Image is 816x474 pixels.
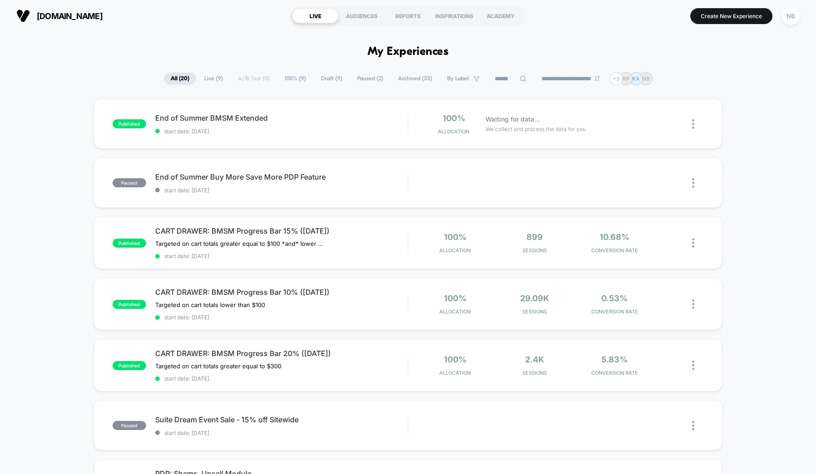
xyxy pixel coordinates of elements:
span: Waiting for data... [486,114,540,124]
span: Suite Dream Event Sale - 15% off Sitewide [155,415,408,424]
span: paused [113,178,146,187]
span: 100% [444,232,467,242]
img: close [692,119,694,129]
span: Targeted on cart totals greater equal to $300 [155,362,281,370]
div: ACADEMY [477,9,524,23]
span: End of Summer Buy More Save More PDP Feature [155,172,408,181]
span: published [113,300,146,309]
img: close [692,299,694,309]
span: published [113,119,146,128]
span: CART DRAWER: BMSM Progress Bar 15% ([DATE]) [155,226,408,235]
span: Sessions [497,370,572,376]
span: 29.09k [520,293,549,303]
span: CONVERSION RATE [577,308,652,315]
span: [DOMAIN_NAME] [37,11,103,21]
span: published [113,239,146,248]
span: start date: [DATE] [155,375,408,382]
div: REPORTS [385,9,431,23]
span: start date: [DATE] [155,430,408,436]
div: LIVE [292,9,339,23]
span: Allocation [438,128,469,135]
span: Sessions [497,308,572,315]
span: Archived ( 33 ) [391,73,439,85]
span: CONVERSION RATE [577,370,652,376]
span: 10.68% [600,232,629,242]
button: [DOMAIN_NAME] [14,9,105,23]
span: start date: [DATE] [155,314,408,321]
span: 899 [526,232,543,242]
span: start date: [DATE] [155,187,408,194]
div: + 3 [610,72,623,85]
span: 2.4k [525,355,544,364]
span: Paused ( 2 ) [350,73,390,85]
img: close [692,238,694,248]
span: All ( 20 ) [164,73,196,85]
span: Allocation [439,308,471,315]
p: AP [622,75,629,82]
span: 5.83% [601,355,628,364]
span: 100% ( 9 ) [278,73,313,85]
span: start date: [DATE] [155,128,408,135]
span: We collect and process the data for you [486,125,586,133]
div: INSPIRATIONS [431,9,477,23]
img: close [692,178,694,188]
p: KA [632,75,639,82]
span: Targeted on cart totals greater equal to $100 *and* lower than $300 [155,240,324,247]
span: CART DRAWER: BMSM Progress Bar 20% ([DATE]) [155,349,408,358]
p: NB [642,75,650,82]
img: close [692,421,694,430]
span: paused [113,421,146,430]
span: 100% [442,113,465,123]
span: CONVERSION RATE [577,247,652,254]
span: Targeted on cart totals lower than $100 [155,301,265,308]
span: 100% [444,293,467,303]
h1: My Experiences [368,45,449,59]
span: Allocation [439,247,471,254]
span: Draft ( 9 ) [314,73,349,85]
span: published [113,361,146,370]
div: NB [782,7,800,25]
div: AUDIENCES [339,9,385,23]
span: End of Summer BMSM Extended [155,113,408,122]
button: NB [779,7,802,25]
span: start date: [DATE] [155,253,408,259]
span: Allocation [439,370,471,376]
button: Create New Experience [690,8,772,24]
span: Live ( 9 ) [197,73,230,85]
span: 100% [444,355,467,364]
span: Sessions [497,247,572,254]
img: close [692,361,694,370]
span: 0.53% [601,293,628,303]
img: end [595,76,600,81]
span: CART DRAWER: BMSM Progress Bar 10% ([DATE]) [155,288,408,297]
span: By Label [447,75,469,82]
img: Visually logo [16,9,30,23]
